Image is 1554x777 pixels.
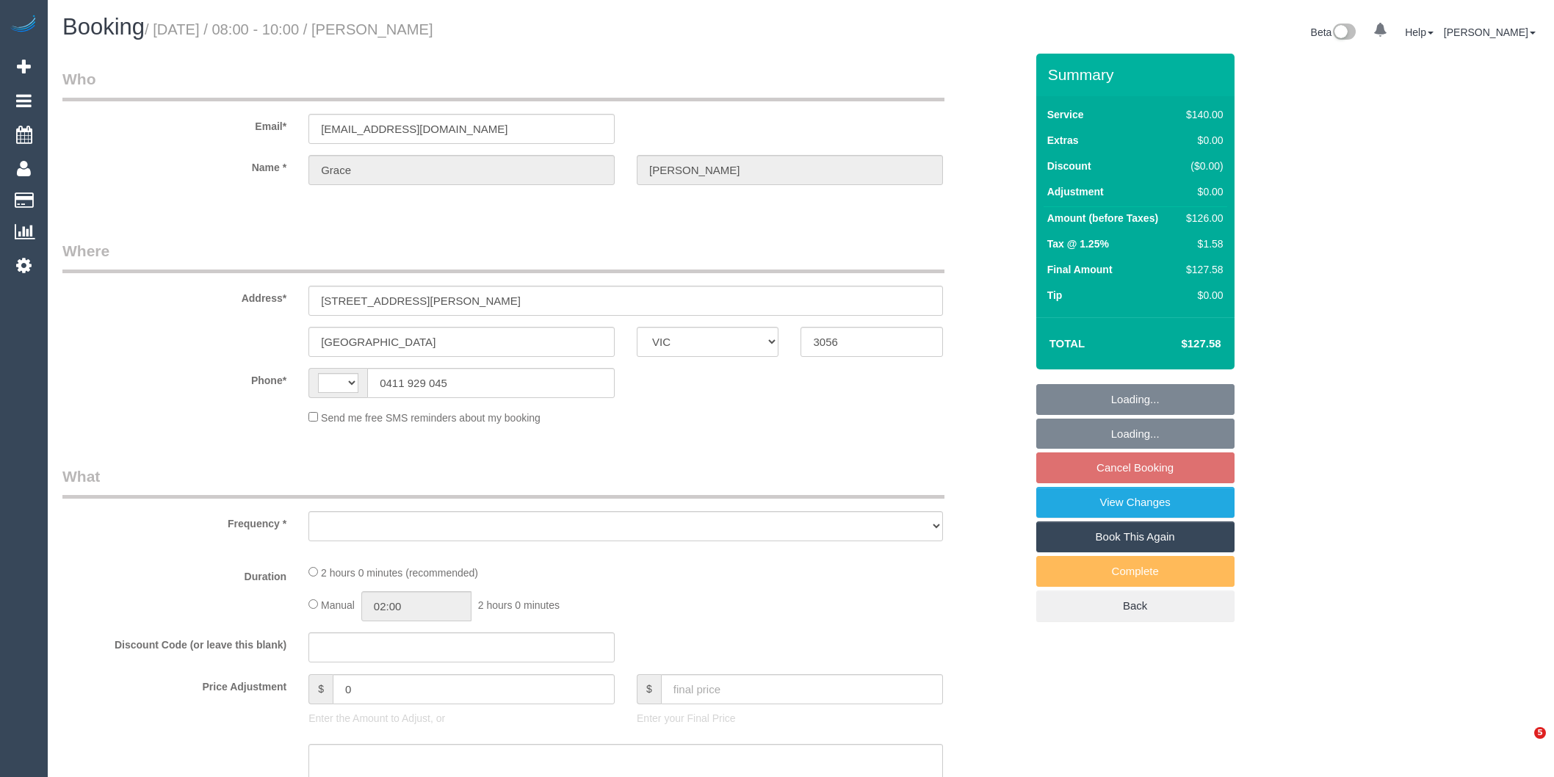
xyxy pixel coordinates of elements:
p: Enter your Final Price [637,711,943,726]
a: View Changes [1036,487,1235,518]
label: Duration [51,564,297,584]
div: $127.58 [1180,262,1223,277]
iframe: Intercom live chat [1504,727,1539,762]
label: Service [1047,107,1084,122]
label: Price Adjustment [51,674,297,694]
span: Manual [321,599,355,611]
legend: Where [62,240,944,273]
label: Email* [51,114,297,134]
div: $0.00 [1180,133,1223,148]
label: Tax @ 1.25% [1047,236,1109,251]
span: Send me free SMS reminders about my booking [321,412,541,424]
span: 2 hours 0 minutes [478,599,560,611]
label: Frequency * [51,511,297,531]
h4: $127.58 [1137,338,1221,350]
input: Phone* [367,368,615,398]
label: Adjustment [1047,184,1104,199]
label: Extras [1047,133,1079,148]
div: $1.58 [1180,236,1223,251]
div: ($0.00) [1180,159,1223,173]
span: 2 hours 0 minutes (recommended) [321,567,478,579]
h3: Summary [1048,66,1227,83]
span: $ [308,674,333,704]
img: Automaid Logo [9,15,38,35]
label: Tip [1047,288,1063,303]
strong: Total [1049,337,1085,350]
a: Back [1036,590,1235,621]
div: $140.00 [1180,107,1223,122]
label: Discount [1047,159,1091,173]
input: final price [661,674,943,704]
input: Post Code* [801,327,942,357]
p: Enter the Amount to Adjust, or [308,711,615,726]
span: $ [637,674,661,704]
label: Discount Code (or leave this blank) [51,632,297,652]
a: [PERSON_NAME] [1444,26,1536,38]
label: Phone* [51,368,297,388]
label: Amount (before Taxes) [1047,211,1158,225]
a: Beta [1311,26,1356,38]
a: Help [1405,26,1434,38]
div: $0.00 [1180,288,1223,303]
label: Address* [51,286,297,306]
img: New interface [1331,24,1356,43]
legend: What [62,466,944,499]
label: Name * [51,155,297,175]
input: Email* [308,114,615,144]
div: $0.00 [1180,184,1223,199]
span: 5 [1534,727,1546,739]
legend: Who [62,68,944,101]
input: First Name* [308,155,615,185]
input: Last Name* [637,155,943,185]
input: Suburb* [308,327,615,357]
div: $126.00 [1180,211,1223,225]
small: / [DATE] / 08:00 - 10:00 / [PERSON_NAME] [145,21,433,37]
a: Book This Again [1036,521,1235,552]
span: Booking [62,14,145,40]
label: Final Amount [1047,262,1113,277]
